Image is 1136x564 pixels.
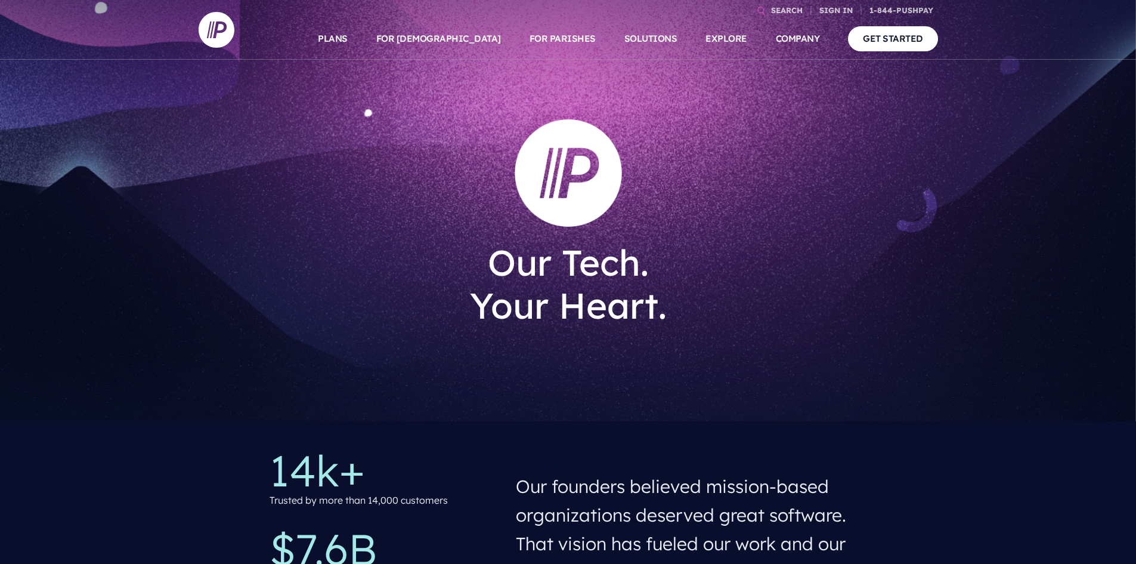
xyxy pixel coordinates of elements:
[393,232,744,337] h1: Our Tech. Your Heart.
[776,18,820,60] a: COMPANY
[376,18,501,60] a: FOR [DEMOGRAPHIC_DATA]
[318,18,348,60] a: PLANS
[624,18,677,60] a: SOLUTIONS
[530,18,596,60] a: FOR PARISHES
[270,449,497,492] p: 14k+
[848,26,938,51] a: GET STARTED
[705,18,747,60] a: EXPLORE
[270,492,448,509] p: Trusted by more than 14,000 customers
